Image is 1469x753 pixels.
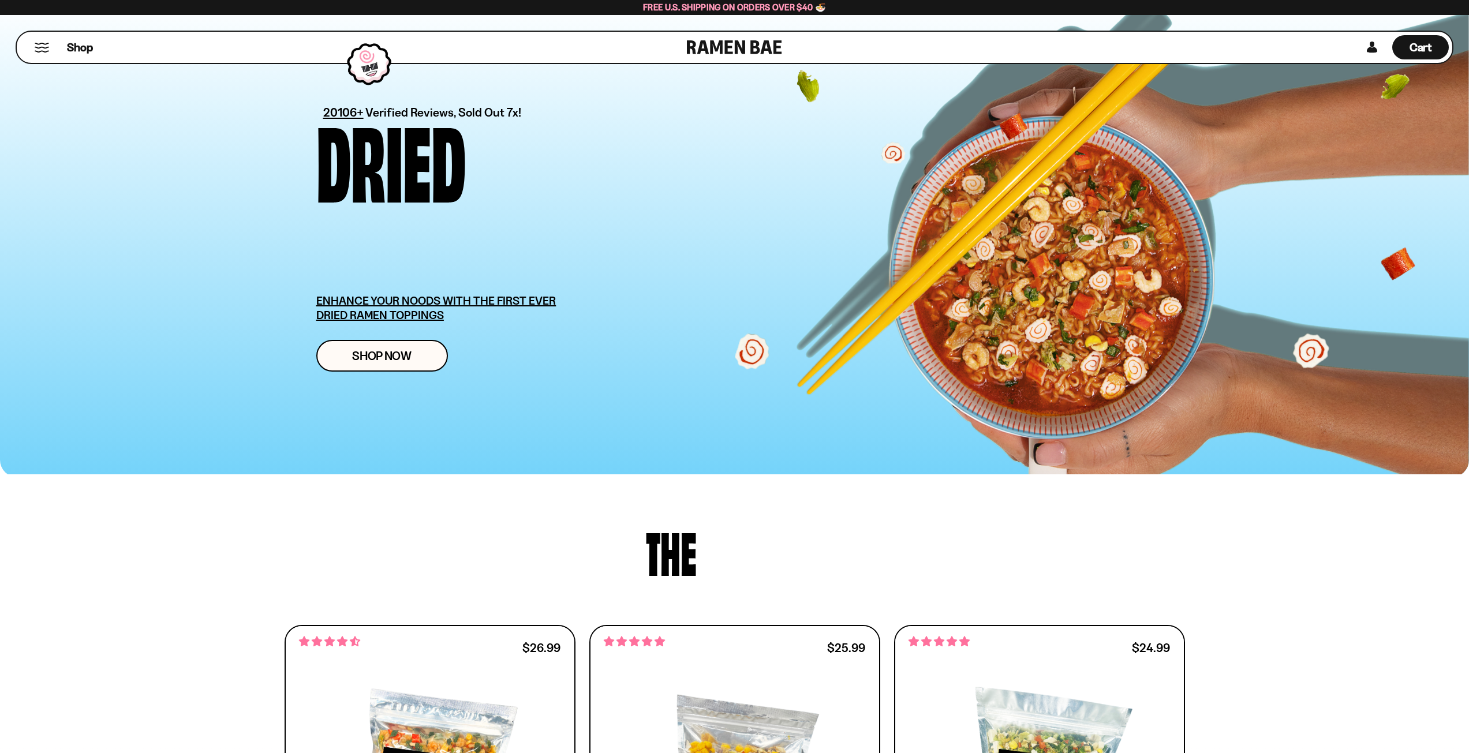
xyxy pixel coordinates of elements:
div: $24.99 [1132,642,1170,653]
span: 4.76 stars [909,634,970,649]
div: $26.99 [522,642,560,653]
span: Shop [67,40,93,55]
div: The [646,523,697,578]
span: Shop Now [352,350,412,362]
span: Free U.S. Shipping on Orders over $40 🍜 [643,2,826,13]
span: Cart [1410,40,1432,54]
div: Dried [316,118,466,197]
button: Mobile Menu Trigger [34,43,50,53]
span: 4.68 stars [299,634,360,649]
a: Shop [67,35,93,59]
a: Cart [1392,32,1449,63]
div: $25.99 [827,642,865,653]
a: Shop Now [316,340,448,372]
span: 4.75 stars [604,634,665,649]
